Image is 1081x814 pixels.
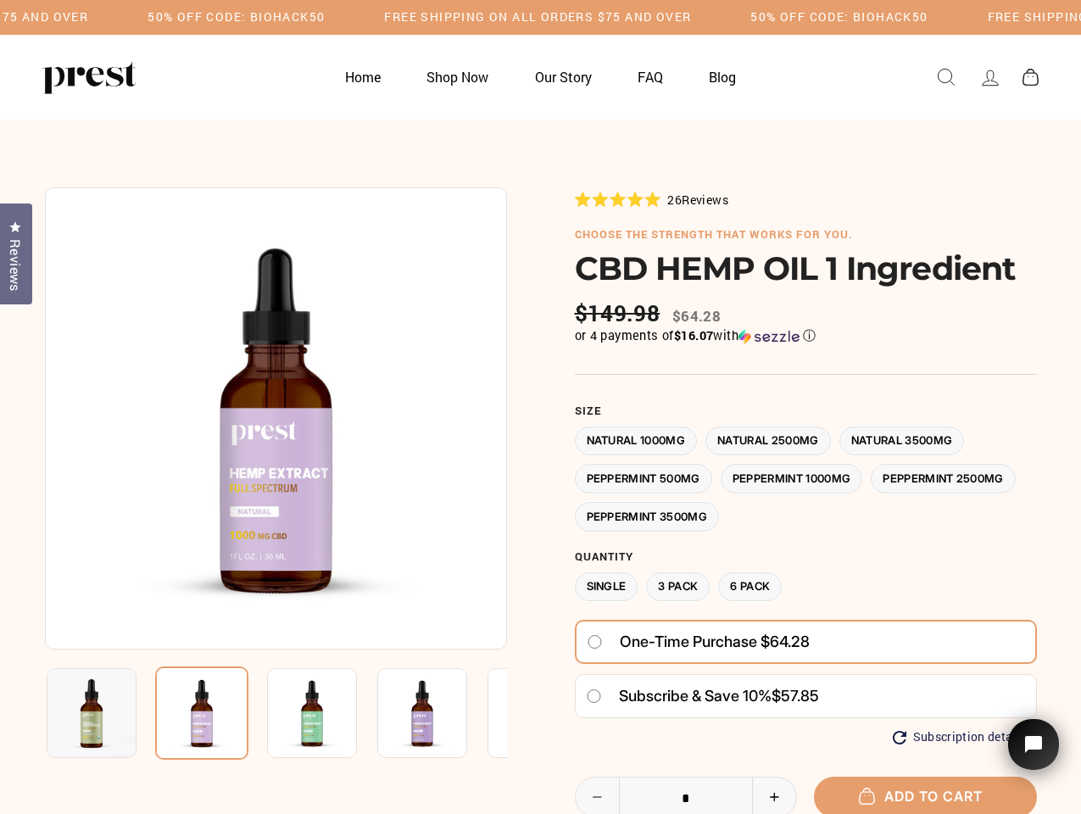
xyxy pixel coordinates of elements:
span: 26 [667,192,682,208]
label: 3 Pack [646,572,710,602]
img: PREST ORGANICS [42,60,136,94]
iframe: Tidio Chat [986,695,1081,814]
a: Home [324,60,402,93]
span: Subscribe & save 10% [619,687,772,705]
h5: 50% OFF CODE: BIOHACK50 [148,10,325,25]
input: One-time purchase $64.28 [587,635,603,649]
ul: Primary [324,60,758,93]
button: Subscription details [893,730,1027,744]
h1: CBD HEMP OIL 1 Ingredient [575,249,1037,287]
label: Natural 3500MG [839,427,965,456]
h5: 50% OFF CODE: BIOHACK50 [750,10,928,25]
img: CBD HEMP OIL 1 Ingredient [488,668,577,758]
label: Peppermint 1000MG [721,464,863,493]
h5: Free Shipping on all orders $75 and over [384,10,691,25]
label: Natural 2500MG [705,427,831,456]
a: Blog [688,60,757,93]
label: Size [575,404,1037,418]
label: Peppermint 2500MG [871,464,1016,493]
div: or 4 payments of with [575,327,1037,344]
label: Natural 1000MG [575,427,698,456]
label: Peppermint 500MG [575,464,712,493]
img: CBD HEMP OIL 1 Ingredient [377,668,467,758]
span: Subscription details [913,730,1027,744]
label: Peppermint 3500MG [575,502,720,532]
a: Shop Now [405,60,510,93]
img: Sezzle [738,329,800,344]
span: $16.07 [674,327,713,343]
img: CBD HEMP OIL 1 Ingredient [267,668,357,758]
img: CBD HEMP OIL 1 Ingredient [47,668,137,758]
div: or 4 payments of$16.07withSezzle Click to learn more about Sezzle [575,327,1037,344]
input: Subscribe & save 10%$57.85 [586,689,602,703]
span: $57.85 [772,687,819,705]
span: Add to cart [867,788,983,805]
label: Quantity [575,550,1037,564]
a: FAQ [616,60,684,93]
div: 26Reviews [575,190,728,209]
span: $64.28 [672,306,721,326]
span: Reviews [4,239,26,292]
img: CBD HEMP OIL 1 Ingredient [155,666,248,760]
span: Reviews [682,192,728,208]
a: Our Story [514,60,613,93]
label: 6 Pack [718,572,782,602]
span: One-time purchase $64.28 [620,627,810,657]
label: Single [575,572,638,602]
span: $149.98 [575,300,665,326]
h6: choose the strength that works for you. [575,228,1037,242]
img: CBD HEMP OIL 1 Ingredient [45,187,507,650]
